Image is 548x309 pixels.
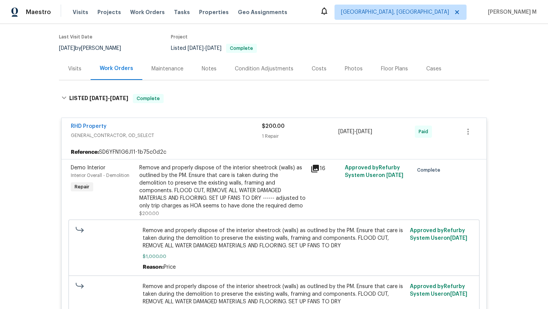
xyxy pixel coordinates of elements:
[69,94,128,103] h6: LISTED
[164,264,176,270] span: Price
[139,211,159,216] span: $200.00
[417,166,443,174] span: Complete
[171,35,188,39] span: Project
[71,132,262,139] span: GENERAL_CONTRACTOR, OD_SELECT
[139,164,306,210] div: Remove and properly dispose of the interior sheetrock (walls) as outlined by the PM. Ensure that ...
[134,95,163,102] span: Complete
[89,96,108,101] span: [DATE]
[71,124,107,129] a: RHD Property
[174,10,190,15] span: Tasks
[72,183,92,191] span: Repair
[143,264,164,270] span: Reason:
[68,65,81,73] div: Visits
[205,46,221,51] span: [DATE]
[143,283,406,306] span: Remove and properly dispose of the interior sheetrock (walls) as outlined by the PM. Ensure that ...
[338,128,372,135] span: -
[262,124,285,129] span: $200.00
[311,164,340,173] div: 16
[450,291,467,297] span: [DATE]
[235,65,293,73] div: Condition Adjustments
[345,165,403,178] span: Approved by Refurby System User on
[62,145,486,159] div: SD6YFN1G6J11-1b75c0d2c
[338,129,354,134] span: [DATE]
[143,227,406,250] span: Remove and properly dispose of the interior sheetrock (walls) as outlined by the PM. Ensure that ...
[71,148,99,156] b: Reference:
[143,253,406,260] span: $1,000.00
[89,96,128,101] span: -
[262,132,338,140] div: 1 Repair
[26,8,51,16] span: Maestro
[199,8,229,16] span: Properties
[227,46,256,51] span: Complete
[188,46,204,51] span: [DATE]
[202,65,217,73] div: Notes
[450,236,467,241] span: [DATE]
[356,129,372,134] span: [DATE]
[71,165,105,170] span: Demo Interior
[59,86,489,111] div: LISTED [DATE]-[DATE]Complete
[341,8,449,16] span: [GEOGRAPHIC_DATA], [GEOGRAPHIC_DATA]
[73,8,88,16] span: Visits
[410,284,467,297] span: Approved by Refurby System User on
[238,8,287,16] span: Geo Assignments
[426,65,441,73] div: Cases
[419,128,431,135] span: Paid
[130,8,165,16] span: Work Orders
[97,8,121,16] span: Projects
[381,65,408,73] div: Floor Plans
[485,8,537,16] span: [PERSON_NAME] M
[59,35,92,39] span: Last Visit Date
[100,65,133,72] div: Work Orders
[151,65,183,73] div: Maintenance
[386,173,403,178] span: [DATE]
[410,228,467,241] span: Approved by Refurby System User on
[312,65,327,73] div: Costs
[171,46,257,51] span: Listed
[59,46,75,51] span: [DATE]
[110,96,128,101] span: [DATE]
[59,44,130,53] div: by [PERSON_NAME]
[188,46,221,51] span: -
[345,65,363,73] div: Photos
[71,173,129,178] span: Interior Overall - Demolition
